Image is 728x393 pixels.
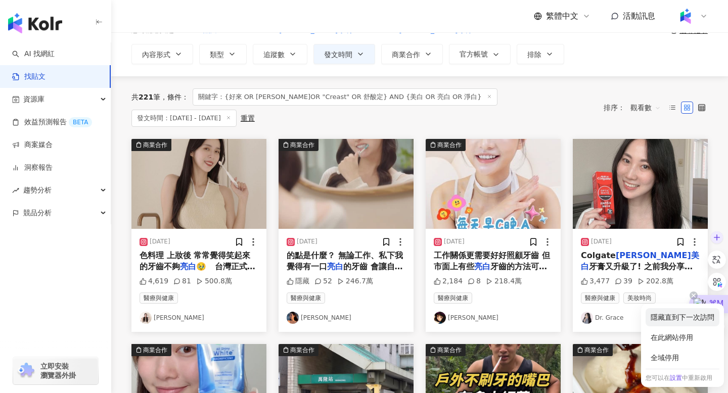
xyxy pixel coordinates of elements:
[517,44,564,64] button: 排除
[12,140,53,150] a: 商案媒合
[434,292,472,304] span: 醫療與健康
[581,276,610,286] div: 3,477
[460,50,488,58] span: 官方帳號
[140,251,250,271] span: 色料理 上妝後 常常覺得笑起來的牙齒不夠
[486,276,522,286] div: 218.4萬
[434,312,446,324] img: KOL Avatar
[623,292,656,304] span: 美妝時尚
[630,100,661,116] span: 觀看數
[142,51,170,59] span: 內容形式
[290,345,314,355] div: 商業合作
[23,179,52,202] span: 趨勢分析
[287,262,403,282] span: 的牙齒 會讓自己更有自信、美麗加分
[623,11,655,21] span: 活動訊息
[16,363,36,379] img: chrome extension
[581,292,619,304] span: 醫療與健康
[180,262,196,271] mark: 亮白
[434,262,547,282] span: 牙齒的方法可能會造成牙齒敏感的問題
[12,72,45,82] a: 找貼文
[297,237,317,246] div: [DATE]
[8,13,62,33] img: logo
[581,262,693,282] span: 牙膏又升級了! 之前我分享的Colgate
[287,312,299,324] img: KOL Avatar
[426,139,561,229] img: post-image
[437,345,462,355] div: 商業合作
[573,139,708,229] img: post-image
[287,251,403,271] span: 的點是什麼？ 無論工作、私下我覺得有一口
[12,49,55,59] a: searchAI 找網紅
[591,237,612,246] div: [DATE]
[290,140,314,150] div: 商業合作
[527,51,541,59] span: 排除
[173,276,191,286] div: 81
[40,362,76,380] span: 立即安裝 瀏覽器外掛
[140,262,255,282] span: 🥹 台灣正式引進
[437,140,462,150] div: 商業合作
[327,262,343,271] mark: 亮白
[392,51,420,59] span: 商業合作
[139,93,153,101] span: 221
[287,276,309,286] div: 隱藏
[263,51,285,59] span: 追蹤數
[150,237,170,246] div: [DATE]
[279,139,414,229] img: post-image
[140,276,168,286] div: 4,619
[199,44,247,64] button: 類型
[143,140,167,150] div: 商業合作
[12,117,92,127] a: 效益預測報告BETA
[468,276,481,286] div: 8
[241,114,255,122] div: 重置
[381,44,443,64] button: 商業合作
[193,88,497,106] span: 關鍵字：{好來 OR [PERSON_NAME]OR "Creast" OR 舒酸定} AND {美白 OR 亮白 OR 淨白}
[12,163,53,173] a: 洞察報告
[287,292,325,304] span: 醫療與健康
[313,44,375,64] button: 發文時間
[131,44,193,64] button: 內容形式
[23,202,52,224] span: 競品分析
[23,88,44,111] span: 資源庫
[581,251,699,271] mark: [PERSON_NAME]美白
[546,11,578,22] span: 繁體中文
[584,345,609,355] div: 商業合作
[581,251,616,260] span: Colgate
[12,187,19,194] span: rise
[160,93,189,101] span: 條件 ：
[143,345,167,355] div: 商業合作
[434,251,550,271] span: 工作關係更需要好好照顧牙齒 但市面上有些
[131,93,160,101] div: 共 筆
[13,357,98,384] a: chrome extension立即安裝 瀏覽器外掛
[131,110,237,127] span: 發文時間：[DATE] - [DATE]
[210,51,224,59] span: 類型
[434,312,553,324] a: KOL Avatar[PERSON_NAME]
[131,139,266,229] img: post-image
[444,237,465,246] div: [DATE]
[434,276,463,286] div: 2,184
[253,44,307,64] button: 追蹤數
[279,139,414,229] button: 商業合作
[615,276,632,286] div: 39
[131,139,266,229] button: 商業合作
[196,276,232,286] div: 500.8萬
[581,312,593,324] img: KOL Avatar
[314,276,332,286] div: 52
[337,276,373,286] div: 246.7萬
[287,312,405,324] a: KOL Avatar[PERSON_NAME]
[140,292,178,304] span: 醫療與健康
[638,276,673,286] div: 202.8萬
[324,51,352,59] span: 發文時間
[449,44,511,64] button: 官方帳號
[474,262,490,271] mark: 亮白
[676,7,695,26] img: Kolr%20app%20icon%20%281%29.png
[581,312,700,324] a: KOL AvatarDr. Grace
[426,139,561,229] button: 商業合作
[140,312,258,324] a: KOL Avatar[PERSON_NAME]
[140,312,152,324] img: KOL Avatar
[604,100,666,116] div: 排序：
